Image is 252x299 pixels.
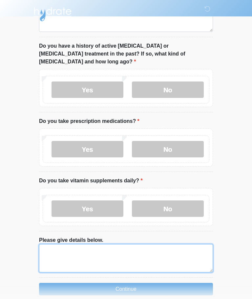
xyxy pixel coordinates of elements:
[132,81,204,98] label: No
[52,81,123,98] label: Yes
[39,117,139,125] label: Do you take prescription medications?
[39,42,213,66] label: Do you have a history of active [MEDICAL_DATA] or [MEDICAL_DATA] treatment in the past? If so, wh...
[39,177,143,185] label: Do you take vitamin supplements daily?
[39,236,103,244] label: Please give details below.
[32,5,73,22] img: Hydrate IV Bar - Arcadia Logo
[132,141,204,157] label: No
[52,200,123,217] label: Yes
[39,283,213,295] button: Continue
[52,141,123,157] label: Yes
[132,200,204,217] label: No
